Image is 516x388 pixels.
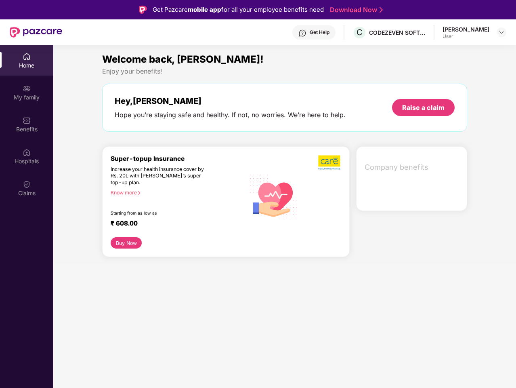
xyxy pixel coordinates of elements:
[102,67,467,76] div: Enjoy your benefits!
[443,25,489,33] div: [PERSON_NAME]
[111,155,245,162] div: Super-topup Insurance
[153,5,324,15] div: Get Pazcare for all your employee benefits need
[111,190,240,195] div: Know more
[137,191,141,195] span: right
[365,162,460,173] span: Company benefits
[23,84,31,93] img: svg+xml;base64,PHN2ZyB3aWR0aD0iMjAiIGhlaWdodD0iMjAiIHZpZXdCb3g9IjAgMCAyMCAyMCIgZmlsbD0ibm9uZSIgeG...
[23,180,31,188] img: svg+xml;base64,PHN2ZyBpZD0iQ2xhaW0iIHhtbG5zPSJodHRwOi8vd3d3LnczLm9yZy8yMDAwL3N2ZyIgd2lkdGg9IjIwIi...
[357,27,363,37] span: C
[115,111,346,119] div: Hope you’re staying safe and healthy. If not, no worries. We’re here to help.
[111,237,142,249] button: Buy Now
[380,6,383,14] img: Stroke
[23,148,31,156] img: svg+xml;base64,PHN2ZyBpZD0iSG9zcGl0YWxzIiB4bWxucz0iaHR0cDovL3d3dy53My5vcmcvMjAwMC9zdmciIHdpZHRoPS...
[23,116,31,124] img: svg+xml;base64,PHN2ZyBpZD0iQmVuZWZpdHMiIHhtbG5zPSJodHRwOi8vd3d3LnczLm9yZy8yMDAwL3N2ZyIgd2lkdGg9Ij...
[139,6,147,14] img: Logo
[498,29,505,36] img: svg+xml;base64,PHN2ZyBpZD0iRHJvcGRvd24tMzJ4MzIiIHhtbG5zPSJodHRwOi8vd3d3LnczLm9yZy8yMDAwL3N2ZyIgd2...
[310,29,329,36] div: Get Help
[10,27,62,38] img: New Pazcare Logo
[245,167,303,225] img: svg+xml;base64,PHN2ZyB4bWxucz0iaHR0cDovL3d3dy53My5vcmcvMjAwMC9zdmciIHhtbG5zOnhsaW5rPSJodHRwOi8vd3...
[111,211,211,216] div: Starting from as low as
[318,155,341,170] img: b5dec4f62d2307b9de63beb79f102df3.png
[330,6,380,14] a: Download Now
[23,53,31,61] img: svg+xml;base64,PHN2ZyBpZD0iSG9tZSIgeG1sbnM9Imh0dHA6Ly93d3cudzMub3JnLzIwMDAvc3ZnIiB3aWR0aD0iMjAiIG...
[188,6,221,13] strong: mobile app
[115,96,346,106] div: Hey, [PERSON_NAME]
[402,103,445,112] div: Raise a claim
[443,33,489,40] div: User
[111,166,210,186] div: Increase your health insurance cover by Rs. 20L with [PERSON_NAME]’s super top-up plan.
[360,157,467,178] div: Company benefits
[111,219,237,229] div: ₹ 608.00
[369,29,426,36] div: CODEZEVEN SOFTWARE PRIVATE LIMITED
[298,29,306,37] img: svg+xml;base64,PHN2ZyBpZD0iSGVscC0zMngzMiIgeG1sbnM9Imh0dHA6Ly93d3cudzMub3JnLzIwMDAvc3ZnIiB3aWR0aD...
[102,53,264,65] span: Welcome back, [PERSON_NAME]!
